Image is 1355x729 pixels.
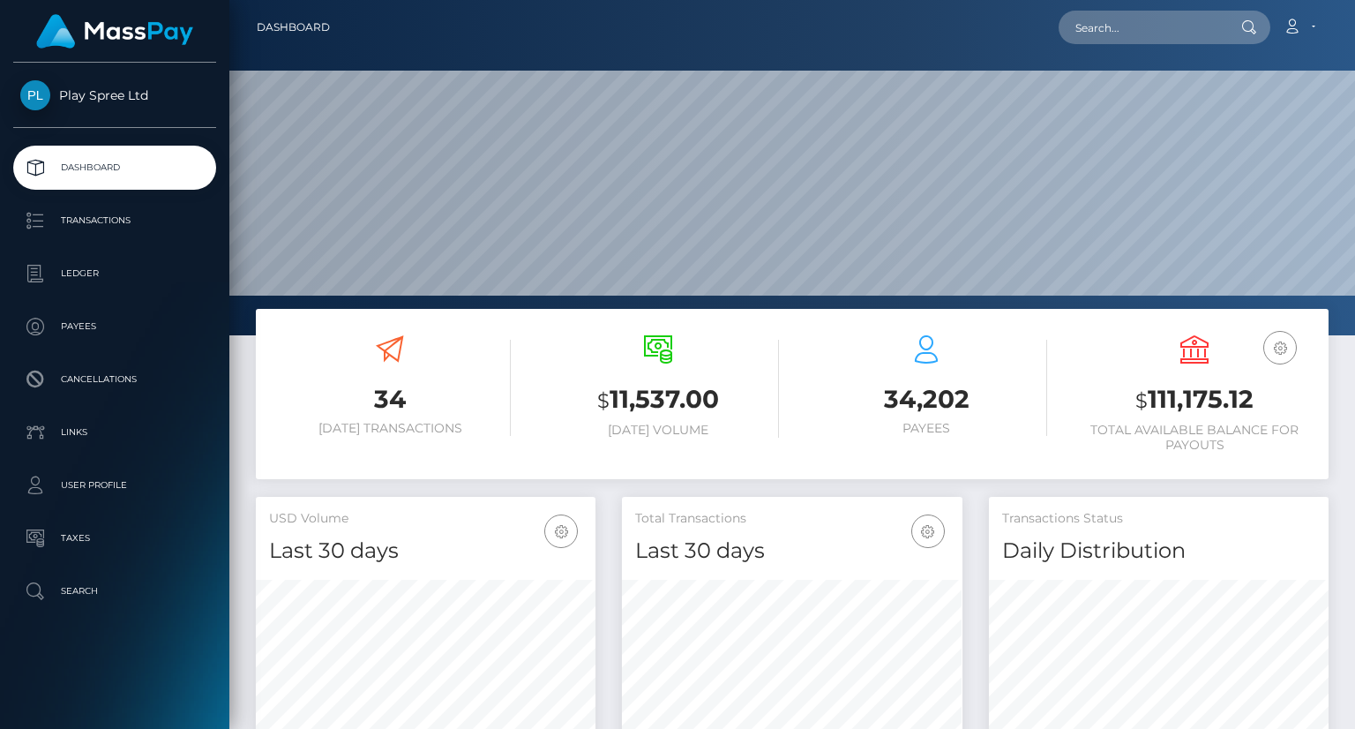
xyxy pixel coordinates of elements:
[20,313,209,340] p: Payees
[20,578,209,605] p: Search
[13,304,216,349] a: Payees
[805,382,1047,417] h3: 34,202
[13,463,216,507] a: User Profile
[36,14,193,49] img: MassPay Logo
[13,569,216,613] a: Search
[635,536,948,567] h4: Last 30 days
[20,366,209,393] p: Cancellations
[13,199,216,243] a: Transactions
[1135,388,1148,413] small: $
[537,382,779,418] h3: 11,537.00
[269,421,511,436] h6: [DATE] Transactions
[1074,423,1315,453] h6: Total Available Balance for Payouts
[13,252,216,296] a: Ledger
[13,410,216,455] a: Links
[13,516,216,560] a: Taxes
[635,510,948,528] h5: Total Transactions
[13,357,216,402] a: Cancellations
[597,388,610,413] small: $
[257,9,330,46] a: Dashboard
[20,525,209,552] p: Taxes
[269,510,582,528] h5: USD Volume
[1002,510,1315,528] h5: Transactions Status
[805,421,1047,436] h6: Payees
[1059,11,1224,44] input: Search...
[20,154,209,181] p: Dashboard
[20,419,209,446] p: Links
[20,207,209,234] p: Transactions
[269,382,511,417] h3: 34
[1074,382,1315,418] h3: 111,175.12
[537,423,779,438] h6: [DATE] Volume
[20,472,209,499] p: User Profile
[20,260,209,287] p: Ledger
[20,80,50,110] img: Play Spree Ltd
[13,87,216,103] span: Play Spree Ltd
[269,536,582,567] h4: Last 30 days
[1002,536,1315,567] h4: Daily Distribution
[13,146,216,190] a: Dashboard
